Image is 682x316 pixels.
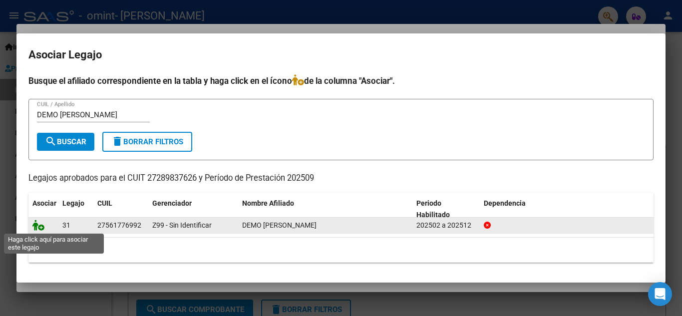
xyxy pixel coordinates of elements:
div: 202502 a 202512 [416,220,476,231]
div: Open Intercom Messenger [648,282,672,306]
span: Dependencia [484,199,526,207]
h4: Busque el afiliado correspondiente en la tabla y haga click en el ícono de la columna "Asociar". [28,74,654,87]
datatable-header-cell: Periodo Habilitado [412,193,480,226]
mat-icon: search [45,135,57,147]
div: 1 registros [28,238,654,263]
datatable-header-cell: Dependencia [480,193,654,226]
datatable-header-cell: Gerenciador [148,193,238,226]
button: Buscar [37,133,94,151]
span: Buscar [45,137,86,146]
span: Z99 - Sin Identificar [152,221,212,229]
datatable-header-cell: Legajo [58,193,93,226]
datatable-header-cell: Asociar [28,193,58,226]
span: 31 [62,221,70,229]
datatable-header-cell: CUIL [93,193,148,226]
span: Periodo Habilitado [416,199,450,219]
span: DEMO ZUCCON VERA ISABEL [242,221,317,229]
span: CUIL [97,199,112,207]
datatable-header-cell: Nombre Afiliado [238,193,412,226]
span: Legajo [62,199,84,207]
mat-icon: delete [111,135,123,147]
span: Gerenciador [152,199,192,207]
p: Legajos aprobados para el CUIT 27289837626 y Período de Prestación 202509 [28,172,654,185]
span: Nombre Afiliado [242,199,294,207]
span: Borrar Filtros [111,137,183,146]
button: Borrar Filtros [102,132,192,152]
div: 27561776992 [97,220,141,231]
h2: Asociar Legajo [28,45,654,64]
span: Asociar [32,199,56,207]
